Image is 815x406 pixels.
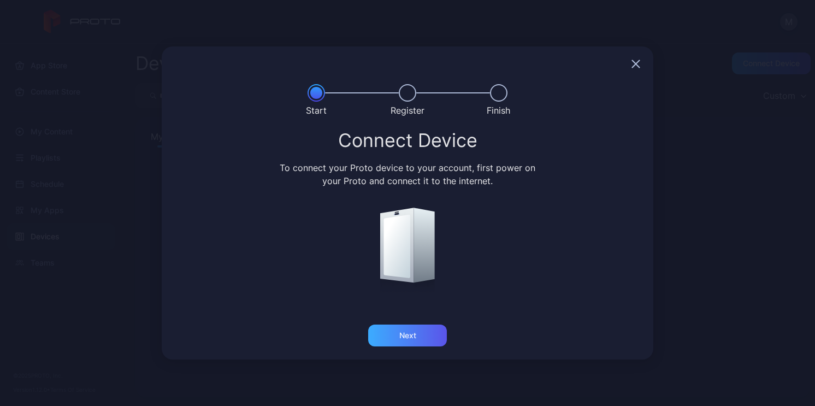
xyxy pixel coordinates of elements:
div: Connect Device [175,131,640,150]
div: To connect your Proto device to your account, first power on your Proto and connect it to the int... [278,161,538,187]
div: Finish [487,104,510,117]
div: Start [306,104,327,117]
div: Register [391,104,424,117]
button: Next [368,325,447,346]
div: Next [399,331,416,340]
